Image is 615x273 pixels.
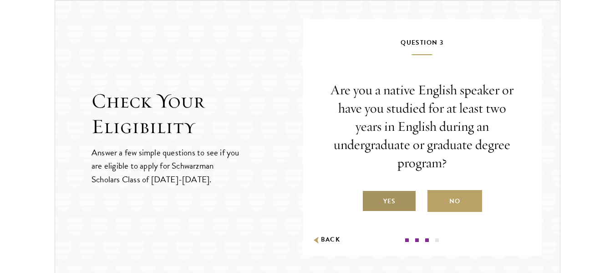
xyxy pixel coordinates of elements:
p: Are you a native English speaker or have you studied for at least two years in English during an ... [330,81,515,172]
h2: Check Your Eligibility [91,88,303,139]
label: Yes [362,190,417,212]
p: Answer a few simple questions to see if you are eligible to apply for Schwarzman Scholars Class o... [91,146,240,185]
label: No [427,190,482,212]
button: Back [312,235,341,245]
h5: Question 3 [330,37,515,55]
